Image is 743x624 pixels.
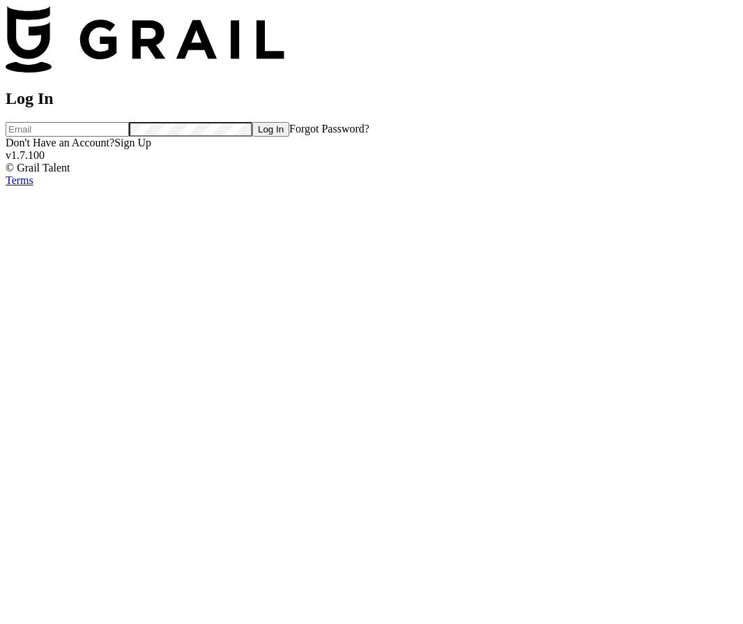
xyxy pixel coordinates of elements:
div: v 1.7.100 [6,149,737,162]
h2: Log In [6,89,737,108]
div: Don't Have an Account? [6,137,737,149]
div: © Grail Talent [6,162,737,174]
span: Forgot Password? [289,123,369,135]
input: Log In [252,122,289,137]
span: Sign Up [114,137,151,149]
input: Email [6,122,129,137]
img: Grail Talent Logo [6,6,284,73]
a: Terms [6,174,33,186]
